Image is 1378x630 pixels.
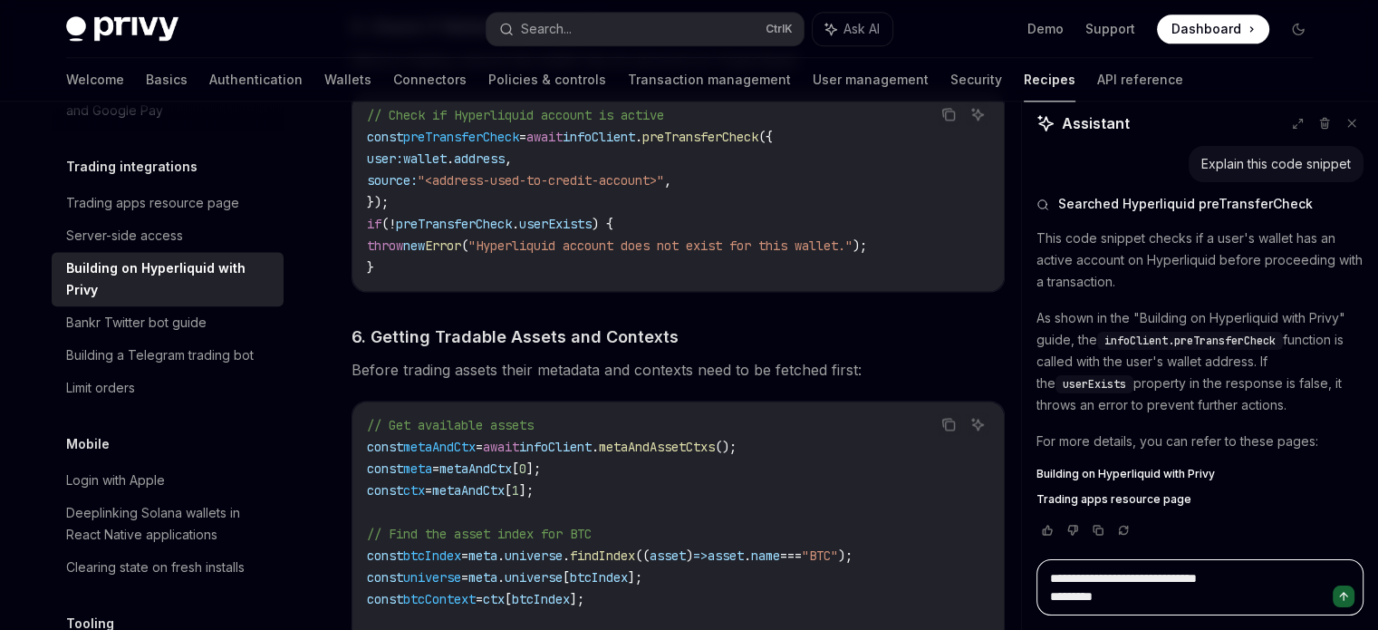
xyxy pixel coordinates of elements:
[843,20,880,38] span: Ask AI
[393,58,467,102] a: Connectors
[519,439,592,455] span: infoClient
[403,482,425,499] span: ctx
[744,548,751,564] span: .
[1036,492,1364,507] a: Trading apps resource page
[519,482,534,499] span: ];
[1201,155,1351,173] div: Explain this code snippet
[512,216,519,232] span: .
[635,548,650,564] span: ((
[66,192,239,214] div: Trading apps resource page
[52,372,284,404] a: Limit orders
[635,129,642,145] span: .
[512,591,570,607] span: btcIndex
[966,102,989,126] button: Ask AI
[519,216,592,232] span: userExists
[505,482,512,499] span: [
[66,433,110,455] h5: Mobile
[497,548,505,564] span: .
[66,156,198,178] h5: Trading integrations
[950,58,1002,102] a: Security
[367,417,534,433] span: // Get available assets
[367,548,403,564] span: const
[52,219,284,252] a: Server-side access
[352,357,1005,383] span: Before trading assets their metadata and contexts need to be fetched first:
[66,470,165,491] div: Login with Apple
[403,548,461,564] span: btcIndex
[52,497,284,551] a: Deeplinking Solana wallets in React Native applications
[52,252,284,306] a: Building on Hyperliquid with Privy
[66,58,124,102] a: Welcome
[461,569,468,586] span: =
[512,460,519,477] span: [
[650,548,686,564] span: asset
[468,569,497,586] span: meta
[813,58,929,102] a: User management
[403,439,476,455] span: metaAndCtx
[966,412,989,436] button: Ask AI
[367,172,418,189] span: source:
[628,569,642,586] span: ];
[570,569,628,586] span: btcIndex
[367,591,403,607] span: const
[352,325,679,349] span: 6. Getting Tradable Assets and Contexts
[813,13,892,45] button: Ask AI
[715,439,737,455] span: ();
[461,548,468,564] span: =
[367,216,381,232] span: if
[1036,431,1364,452] p: For more details, you can refer to these pages:
[766,22,793,36] span: Ctrl K
[1036,228,1364,293] p: This code snippet checks if a user's wallet has an active account on Hyperliquid before proceedin...
[693,548,708,564] span: =>
[146,58,188,102] a: Basics
[66,16,178,42] img: dark logo
[66,377,135,399] div: Limit orders
[937,102,960,126] button: Copy the contents from the code block
[686,548,693,564] span: )
[780,548,802,564] span: ===
[367,569,403,586] span: const
[937,412,960,436] button: Copy the contents from the code block
[439,460,512,477] span: metaAndCtx
[563,129,635,145] span: infoClient
[367,107,664,123] span: // Check if Hyperliquid account is active
[1333,586,1354,607] button: Send message
[519,129,526,145] span: =
[519,460,526,477] span: 0
[367,439,403,455] span: const
[403,237,425,254] span: new
[367,460,403,477] span: const
[1027,20,1064,38] a: Demo
[497,569,505,586] span: .
[425,237,461,254] span: Error
[838,548,853,564] span: );
[1063,377,1126,392] span: userExists
[66,257,273,301] div: Building on Hyperliquid with Privy
[505,591,512,607] span: [
[1085,20,1135,38] a: Support
[418,172,664,189] span: "<address-used-to-credit-account>"
[403,569,461,586] span: universe
[52,464,284,497] a: Login with Apple
[389,216,396,232] span: !
[599,439,715,455] span: metaAndAssetCtxs
[1171,20,1241,38] span: Dashboard
[1036,195,1364,213] button: Searched Hyperliquid preTransferCheck
[708,548,744,564] span: asset
[432,460,439,477] span: =
[52,306,284,339] a: Bankr Twitter bot guide
[505,569,563,586] span: universe
[1097,58,1183,102] a: API reference
[751,548,780,564] span: name
[1036,467,1215,481] span: Building on Hyperliquid with Privy
[758,129,773,145] span: ({
[461,237,468,254] span: (
[1036,467,1364,481] a: Building on Hyperliquid with Privy
[367,482,403,499] span: const
[521,18,572,40] div: Search...
[1157,15,1269,44] a: Dashboard
[476,439,483,455] span: =
[1104,334,1276,348] span: infoClient.preTransferCheck
[367,129,403,145] span: const
[403,129,519,145] span: preTransferCheck
[367,526,592,542] span: // Find the asset index for BTC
